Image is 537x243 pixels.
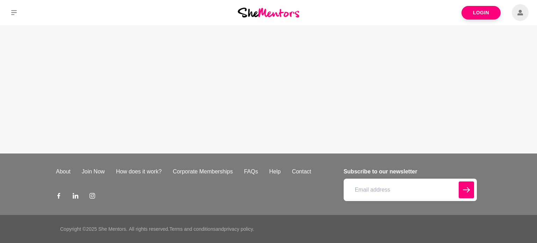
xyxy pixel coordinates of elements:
a: LinkedIn [73,193,78,201]
a: Help [264,167,286,176]
a: Terms and conditions [169,226,215,232]
h4: Subscribe to our newsletter [344,167,477,176]
p: Copyright © 2025 She Mentors . [60,226,127,233]
a: Facebook [56,193,62,201]
img: She Mentors Logo [238,8,299,17]
p: All rights reserved. and . [129,226,254,233]
a: Join Now [76,167,110,176]
a: About [50,167,76,176]
a: privacy policy [224,226,253,232]
a: Login [461,6,501,20]
a: How does it work? [110,167,167,176]
a: Corporate Memberships [167,167,238,176]
input: Email address [344,179,477,201]
a: Instagram [89,193,95,201]
a: Contact [286,167,317,176]
a: FAQs [238,167,264,176]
